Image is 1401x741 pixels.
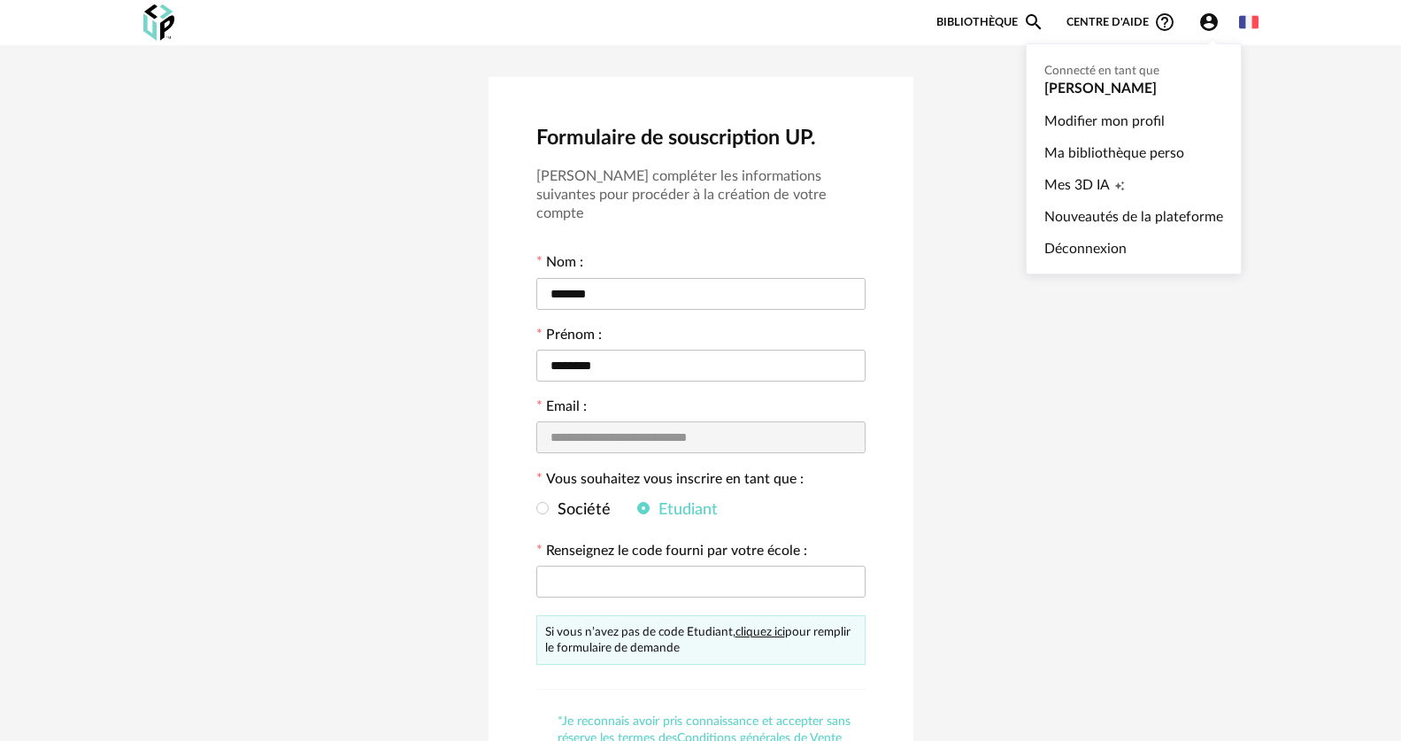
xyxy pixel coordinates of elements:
[536,125,866,151] h2: Formulaire de souscription UP.
[536,328,602,346] label: Prénom :
[536,473,804,490] label: Vous souhaitez vous inscrire en tant que :
[1044,105,1223,137] a: Modifier mon profil
[650,502,718,518] span: Etudiant
[1023,12,1044,33] span: Magnify icon
[1198,12,1220,33] span: Account Circle icon
[536,544,807,562] label: Renseignez le code fourni par votre école :
[1239,12,1259,32] img: fr
[1044,169,1223,201] a: Mes 3D IACreation icon
[1044,233,1223,265] a: Déconnexion
[549,502,611,518] span: Société
[735,626,785,638] a: cliquez ici
[1044,169,1110,201] span: Mes 3D IA
[536,167,866,223] h3: [PERSON_NAME] compléter les informations suivantes pour procéder à la création de votre compte
[1044,137,1223,169] a: Ma bibliothèque perso
[536,615,866,665] div: Si vous n’avez pas de code Etudiant, pour remplir le formulaire de demande
[1114,169,1125,201] span: Creation icon
[1044,201,1223,233] a: Nouveautés de la plateforme
[936,12,1044,33] a: BibliothèqueMagnify icon
[536,400,587,418] label: Email :
[1066,12,1175,33] span: Centre d'aideHelp Circle Outline icon
[536,256,583,274] label: Nom :
[1198,12,1228,33] span: Account Circle icon
[143,4,174,41] img: OXP
[1154,12,1175,33] span: Help Circle Outline icon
